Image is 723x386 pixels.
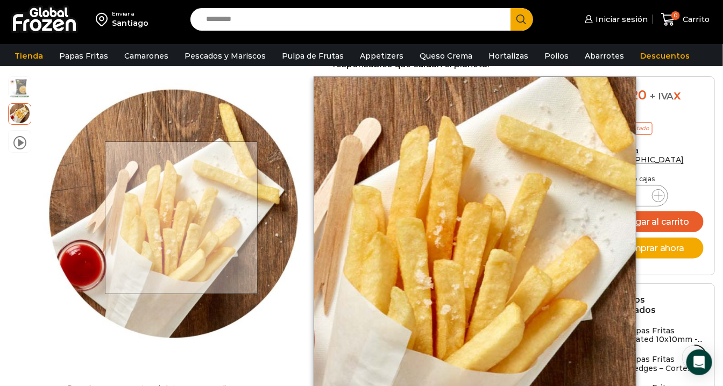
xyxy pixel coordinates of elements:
[626,355,704,373] h3: Papas Fritas Wedges – Corte...
[671,11,680,20] span: 0
[119,46,174,66] a: Camarones
[579,46,629,66] a: Abarrotes
[598,88,704,119] div: x caja
[277,46,349,66] a: Pulpa de Frutas
[179,46,271,66] a: Pescados y Mariscos
[598,175,704,183] p: Cantidad de cajas
[112,18,148,28] div: Santiago
[598,326,704,349] a: Papas Fritas Coated 10x10mm -...
[680,14,710,25] span: Carrito
[598,238,704,259] button: Comprar ahora
[9,77,31,99] span: 13-x-13-2kg
[54,46,114,66] a: Papas Fritas
[686,349,712,375] div: Open Intercom Messenger
[539,46,574,66] a: Pollos
[582,9,648,30] a: Iniciar sesión
[355,46,409,66] a: Appetizers
[626,326,704,345] h3: Papas Fritas Coated 10x10mm -...
[112,10,148,18] div: Enviar a
[483,46,534,66] a: Hortalizas
[96,10,112,28] img: address-field-icon.svg
[598,211,704,232] button: Agregar al carrito
[635,46,695,66] a: Descuentos
[598,146,684,165] a: Enviar a [GEOGRAPHIC_DATA]
[9,46,48,66] a: Tienda
[593,14,648,25] span: Iniciar sesión
[511,8,533,31] button: Search button
[598,295,704,315] h2: Productos relacionados
[598,355,704,378] a: Papas Fritas Wedges – Corte...
[9,102,31,124] span: 13×13
[414,46,478,66] a: Queso Crema
[658,7,712,32] a: 0 Carrito
[650,91,674,102] span: + IVA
